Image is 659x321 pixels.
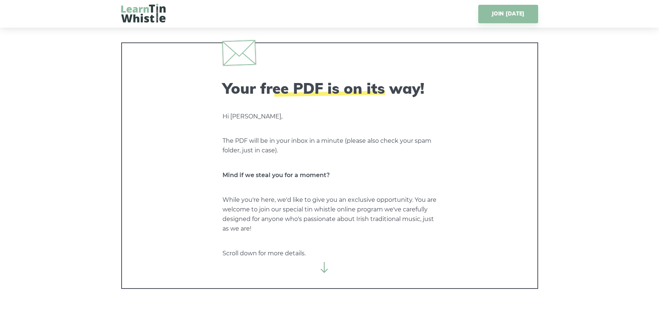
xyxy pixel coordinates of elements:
h2: Your free PDF is on its way! [223,79,437,97]
img: envelope.svg [222,40,256,66]
strong: Mind if we steal you for a moment? [223,172,330,179]
img: LearnTinWhistle.com [121,4,166,23]
p: Hi [PERSON_NAME], [223,112,437,121]
p: Scroll down for more details. [223,249,437,258]
p: While you're here, we'd like to give you an exclusive opportunity. You are welcome to join our sp... [223,195,437,234]
p: The PDF will be in your inbox in a minute (please also check your spam folder, just in case). [223,136,437,155]
a: JOIN [DATE] [478,5,538,23]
